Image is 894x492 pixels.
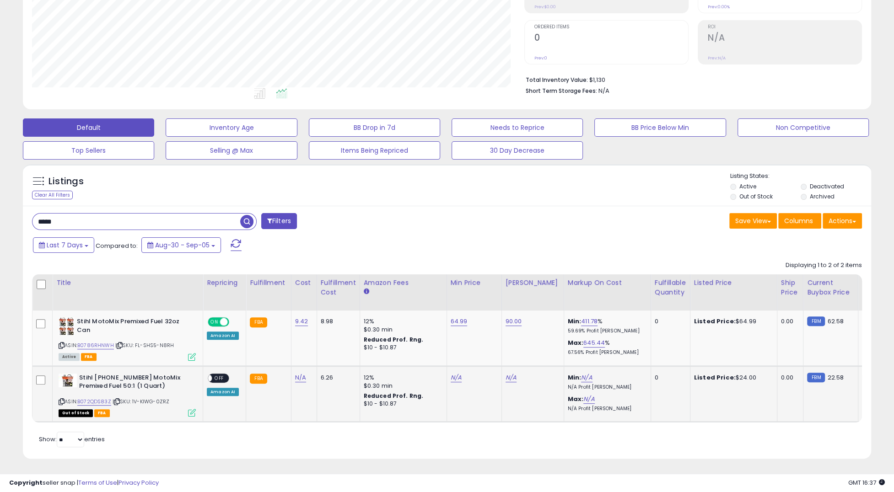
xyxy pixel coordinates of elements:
[694,374,770,382] div: $24.00
[9,478,43,487] strong: Copyright
[250,317,267,327] small: FBA
[23,118,154,137] button: Default
[786,261,862,270] div: Displaying 1 to 2 of 2 items
[166,141,297,160] button: Selling @ Max
[583,338,605,348] a: 645.44
[364,317,440,326] div: 12%
[862,374,892,382] div: N/A
[862,317,892,326] div: 0%
[155,241,210,250] span: Aug-30 - Sep-05
[568,328,644,334] p: 59.69% Profit [PERSON_NAME]
[364,336,424,343] b: Reduced Prof. Rng.
[738,118,869,137] button: Non Competitive
[694,317,736,326] b: Listed Price:
[364,374,440,382] div: 12%
[739,182,756,190] label: Active
[568,373,582,382] b: Min:
[23,141,154,160] button: Top Sellers
[295,317,308,326] a: 9.42
[33,237,94,253] button: Last 7 Days
[113,398,169,405] span: | SKU: 1V-KIWG-0ZRZ
[781,374,796,382] div: 0.00
[781,317,796,326] div: 0.00
[452,141,583,160] button: 30 Day Decrease
[207,332,239,340] div: Amazon AI
[78,478,117,487] a: Terms of Use
[506,278,560,288] div: [PERSON_NAME]
[534,25,688,30] span: Ordered Items
[321,317,353,326] div: 8.98
[807,316,825,326] small: FBM
[729,213,777,229] button: Save View
[209,318,220,326] span: ON
[59,374,196,416] div: ASIN:
[568,349,644,356] p: 67.56% Profit [PERSON_NAME]
[364,278,443,288] div: Amazon Fees
[784,216,813,225] span: Columns
[212,374,226,382] span: OFF
[48,175,84,188] h5: Listings
[207,388,239,396] div: Amazon AI
[39,435,105,444] span: Show: entries
[778,213,821,229] button: Columns
[807,278,854,297] div: Current Buybox Price
[59,374,77,387] img: 41SipIyLWCL._SL40_.jpg
[708,4,730,10] small: Prev: 0.00%
[564,274,651,310] th: The percentage added to the cost of goods (COGS) that forms the calculator for Min & Max prices.
[364,288,369,296] small: Amazon Fees.
[568,338,584,347] b: Max:
[451,278,498,288] div: Min Price
[166,118,297,137] button: Inventory Age
[598,86,609,95] span: N/A
[581,373,592,382] a: N/A
[581,317,598,326] a: 411.78
[364,326,440,334] div: $0.30 min
[708,25,862,30] span: ROI
[47,241,83,250] span: Last 7 Days
[321,374,353,382] div: 6.26
[534,32,688,45] h2: 0
[848,478,885,487] span: 2025-09-13 16:37 GMT
[94,409,110,417] span: FBA
[526,87,597,95] b: Short Term Storage Fees:
[77,342,114,349] a: B0786RHNWH
[207,278,242,288] div: Repricing
[309,118,440,137] button: BB Drop in 7d
[568,395,584,403] b: Max:
[56,278,199,288] div: Title
[807,373,825,382] small: FBM
[250,374,267,384] small: FBA
[309,141,440,160] button: Items Being Repriced
[708,32,862,45] h2: N/A
[79,374,190,393] b: Stihl [PHONE_NUMBER] MotoMix Premixed Fuel 50:1 (1 Quart)
[364,400,440,408] div: $10 - $10.87
[655,317,683,326] div: 0
[568,406,644,412] p: N/A Profit [PERSON_NAME]
[534,55,547,61] small: Prev: 0
[526,74,855,85] li: $1,130
[810,193,835,200] label: Archived
[823,213,862,229] button: Actions
[694,373,736,382] b: Listed Price:
[506,373,517,382] a: N/A
[118,478,159,487] a: Privacy Policy
[810,182,844,190] label: Deactivated
[568,317,582,326] b: Min:
[694,317,770,326] div: $64.99
[568,278,647,288] div: Markup on Cost
[739,193,773,200] label: Out of Stock
[694,278,773,288] div: Listed Price
[655,374,683,382] div: 0
[451,373,462,382] a: N/A
[506,317,522,326] a: 90.00
[295,373,306,382] a: N/A
[730,172,871,181] p: Listing States:
[526,76,588,84] b: Total Inventory Value:
[228,318,242,326] span: OFF
[827,317,844,326] span: 62.58
[364,344,440,352] div: $10 - $10.87
[655,278,686,297] div: Fulfillable Quantity
[59,409,93,417] span: All listings that are currently out of stock and unavailable for purchase on Amazon
[583,395,594,404] a: N/A
[32,191,73,199] div: Clear All Filters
